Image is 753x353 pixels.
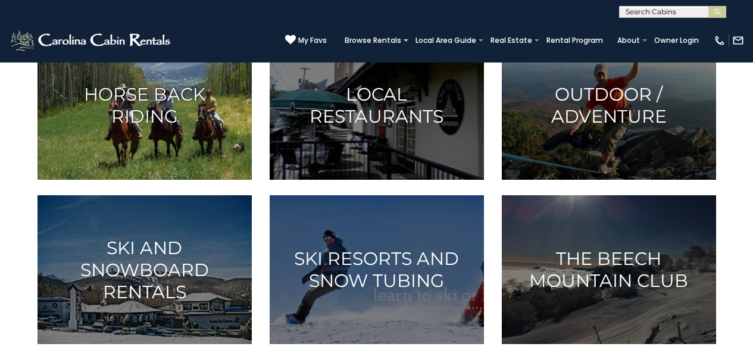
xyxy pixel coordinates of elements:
a: Local Restaurants [270,31,484,180]
a: Owner Login [648,32,705,49]
img: White-1-2.png [9,29,174,52]
img: phone-regular-white.png [714,35,726,46]
h3: Ski Resorts and Snow Tubing [285,248,469,292]
a: My Favs [285,35,327,46]
h3: Horse Back Riding [52,83,237,127]
a: Local Area Guide [410,32,482,49]
h3: Outdoor / Adventure [517,83,701,127]
a: Outdoor / Adventure [502,31,716,180]
h3: Local Restaurants [285,83,469,127]
a: About [611,32,646,49]
h3: Ski and Snowboard Rentals [52,236,237,302]
a: Rental Program [540,32,609,49]
span: My Favs [298,35,327,46]
a: Ski and Snowboard Rentals [38,195,252,344]
img: mail-regular-white.png [732,35,744,46]
h3: The Beech Mountain Club [517,248,701,292]
a: Horse Back Riding [38,31,252,180]
a: Ski Resorts and Snow Tubing [270,195,484,344]
a: The Beech Mountain Club [502,195,716,344]
a: Browse Rentals [339,32,407,49]
a: Real Estate [485,32,538,49]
